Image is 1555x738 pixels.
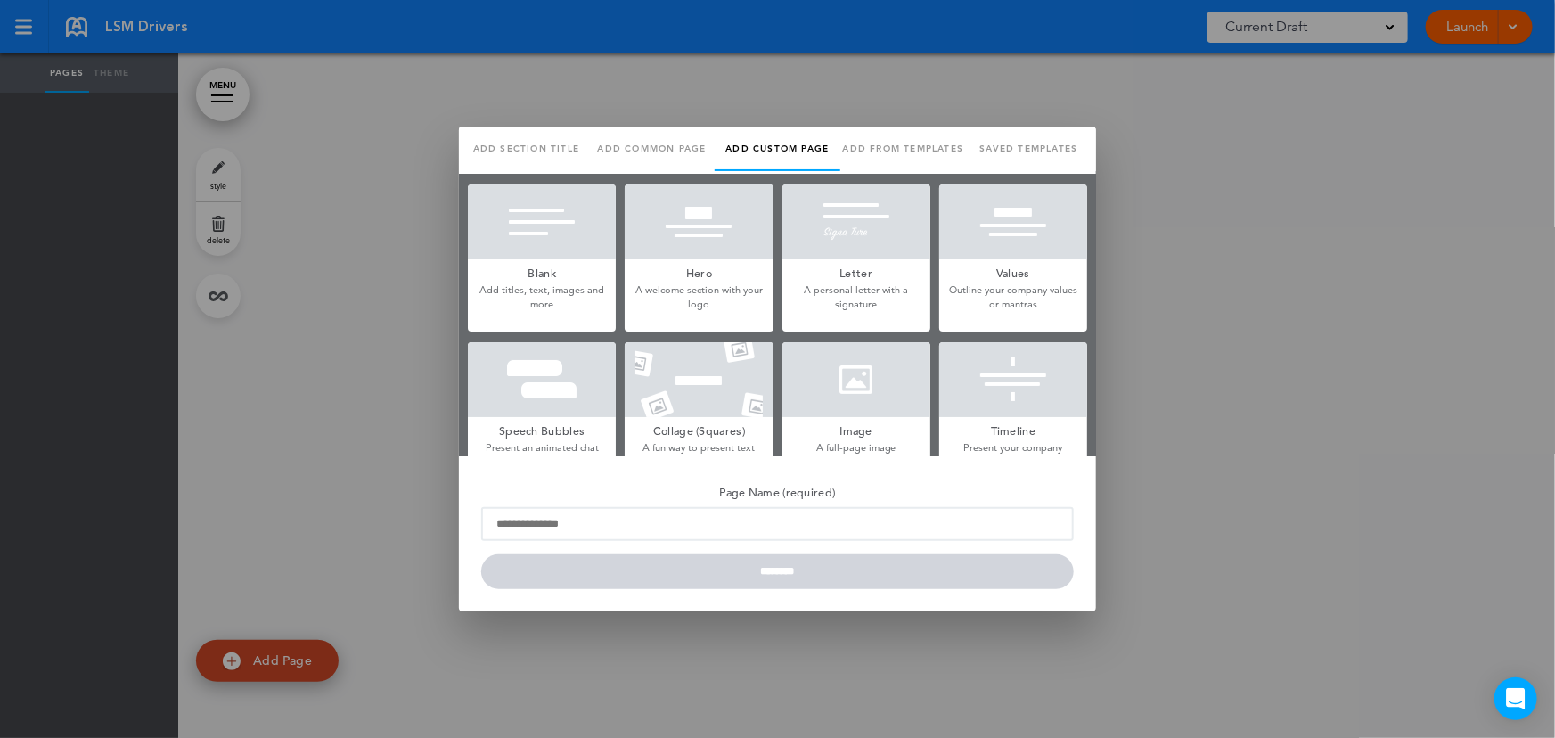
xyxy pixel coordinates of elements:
[468,259,616,284] h5: Blank
[939,259,1087,284] h5: Values
[468,283,616,311] p: Add titles, text, images and more
[625,441,773,469] p: A fun way to present text and photos
[481,479,1074,504] h5: Page Name (required)
[939,417,1087,442] h5: Timeline
[782,259,930,284] h5: Letter
[782,441,930,455] p: A full-page image
[463,127,589,171] a: Add section title
[782,417,930,442] h5: Image
[966,127,1092,171] a: Saved templates
[939,441,1087,469] p: Present your company history
[1494,677,1537,720] div: Open Intercom Messenger
[625,417,773,442] h5: Collage (Squares)
[468,441,616,469] p: Present an animated chat conversation
[589,127,715,171] a: Add common page
[782,283,930,311] p: A personal letter with a signature
[840,127,966,171] a: Add from templates
[715,127,840,171] a: Add custom page
[939,283,1087,311] p: Outline your company values or mantras
[625,283,773,311] p: A welcome section with your logo
[468,417,616,442] h5: Speech Bubbles
[481,507,1074,541] input: Page Name (required)
[625,259,773,284] h5: Hero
